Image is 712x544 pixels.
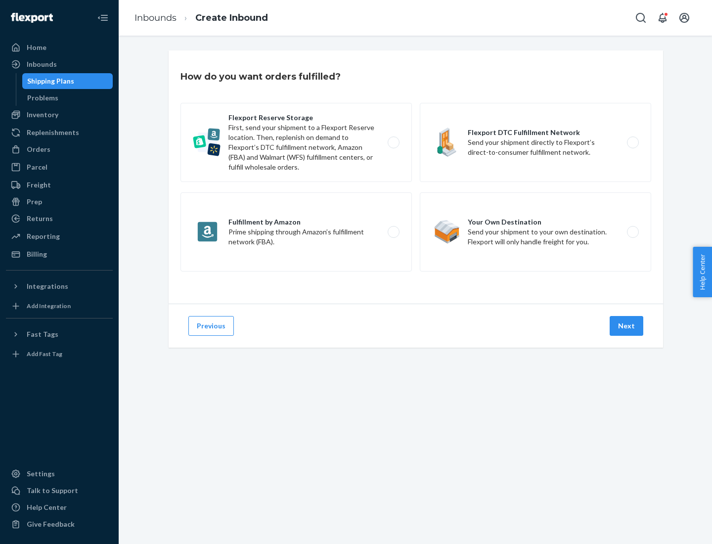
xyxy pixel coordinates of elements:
a: Replenishments [6,125,113,140]
a: Create Inbound [195,12,268,23]
a: Parcel [6,159,113,175]
div: Parcel [27,162,47,172]
a: Settings [6,466,113,482]
button: Next [610,316,643,336]
div: Freight [27,180,51,190]
div: Orders [27,144,50,154]
button: Help Center [693,247,712,297]
a: Talk to Support [6,483,113,499]
div: Replenishments [27,128,79,137]
a: Home [6,40,113,55]
div: Talk to Support [27,486,78,496]
button: Close Navigation [93,8,113,28]
button: Integrations [6,278,113,294]
a: Freight [6,177,113,193]
a: Orders [6,141,113,157]
a: Add Integration [6,298,113,314]
div: Give Feedback [27,519,75,529]
button: Open notifications [653,8,672,28]
img: Flexport logo [11,13,53,23]
div: Shipping Plans [27,76,74,86]
div: Home [27,43,46,52]
div: Settings [27,469,55,479]
a: Inventory [6,107,113,123]
div: Billing [27,249,47,259]
button: Fast Tags [6,326,113,342]
button: Previous [188,316,234,336]
a: Help Center [6,499,113,515]
div: Add Integration [27,302,71,310]
div: Integrations [27,281,68,291]
button: Give Feedback [6,516,113,532]
a: Problems [22,90,113,106]
button: Open account menu [674,8,694,28]
a: Inbounds [134,12,177,23]
div: Problems [27,93,58,103]
div: Fast Tags [27,329,58,339]
div: Inventory [27,110,58,120]
a: Returns [6,211,113,227]
div: Returns [27,214,53,224]
a: Reporting [6,228,113,244]
button: Open Search Box [631,8,651,28]
a: Add Fast Tag [6,346,113,362]
a: Shipping Plans [22,73,113,89]
div: Prep [27,197,42,207]
ol: breadcrumbs [127,3,276,33]
div: Inbounds [27,59,57,69]
div: Help Center [27,502,67,512]
a: Prep [6,194,113,210]
div: Reporting [27,231,60,241]
a: Inbounds [6,56,113,72]
a: Billing [6,246,113,262]
h3: How do you want orders fulfilled? [180,70,341,83]
div: Add Fast Tag [27,350,62,358]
